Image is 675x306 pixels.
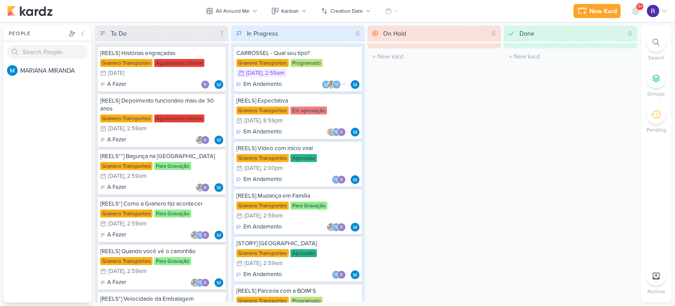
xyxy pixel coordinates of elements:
img: Rafael Granero [201,136,210,144]
button: New Kard [573,4,621,18]
img: MARIANA MIRANDA [7,65,18,76]
div: Em Andamento [236,128,282,136]
p: Td [334,273,339,277]
div: Programado [290,297,323,305]
div: A Fazer [100,136,126,144]
p: A Fazer [107,80,126,89]
p: Td [334,225,339,230]
div: , 2:59am [124,126,147,132]
div: Em Andamento [236,175,282,184]
div: [STORY] Campina Grande [236,240,359,247]
div: Granero Transportes [100,210,152,218]
div: Aprovado [290,154,317,162]
div: To Do [111,29,127,38]
div: Para Gravação [154,162,191,170]
div: [DATE] [244,118,261,124]
div: Programado [290,59,323,67]
div: Collaborators: Everton Granero, Thais de carvalho, Rafael Granero [327,223,348,232]
img: Everton Granero [327,80,336,89]
div: A Fazer [100,183,126,192]
div: Thais de carvalho [196,231,204,240]
div: Collaborators: Sarah Violante, Thais de carvalho, Rafael Granero [327,128,348,136]
span: 9+ [638,3,642,10]
div: [REELS] Vídeo com início viral [236,144,359,152]
img: Rafael Granero [647,5,659,17]
p: Search [648,54,664,62]
div: Granero Transportes [236,202,289,210]
img: Rafael Granero [201,80,210,89]
img: Rafael Granero [201,231,210,240]
div: Done [519,29,534,38]
p: Td [334,83,339,87]
div: Aguardando cliente [154,59,204,67]
div: Aguardando cliente [154,114,204,122]
p: A Fazer [107,278,126,287]
div: [REELS] Quando você vê o caminhão [100,247,223,255]
img: Rafael Granero [337,223,346,232]
div: Collaborators: Rafael Granero [201,80,212,89]
div: M A R I A N A M I R A N D A [20,66,91,75]
div: Assignee: MARIANA MIRANDA [351,128,359,136]
div: New Kard [589,7,617,16]
div: [DATE] [244,261,261,266]
p: Td [334,130,339,135]
p: Td [197,281,203,285]
div: Collaborators: Thais de carvalho, Rafael Granero [332,270,348,279]
p: Em Andamento [243,175,282,184]
img: MARIANA MIRANDA [214,278,223,287]
img: MARIANA MIRANDA [351,80,359,89]
div: Granero Transportes [100,59,152,67]
div: [REELS*] Velocidade da Embalagem [100,295,223,303]
img: MARIANA MIRANDA [214,231,223,240]
div: [REELS] Depoimento funcionário mais de 30 anos [100,97,223,113]
div: Em aprovação [290,107,327,114]
div: Granero Transportes [236,297,289,305]
div: [REELS**] Bagunça na Mudança [100,152,223,160]
div: Granero Transportes [100,162,152,170]
div: Thais de carvalho [332,223,341,232]
p: A Fazer [107,183,126,192]
div: 7 [217,29,227,38]
div: [DATE] [108,126,124,132]
div: , 2:59am [262,70,285,76]
div: , 8:59pm [261,118,283,124]
div: Para Gravação [154,210,191,218]
input: + New kard [505,50,635,63]
div: [DATE] [246,70,262,76]
img: kardz.app [7,6,53,16]
div: [REELS] Histórias engraçadas [100,49,223,57]
img: MARIANA MIRANDA [351,270,359,279]
img: Rafael Granero [337,270,346,279]
div: Collaborators: Thais de carvalho, Rafael Granero [332,175,348,184]
img: MARIANA MIRANDA [214,183,223,192]
p: Td [334,178,339,182]
div: People [7,29,67,37]
div: Em Andamento [236,80,282,89]
div: , 2:59am [124,221,147,227]
div: Assignee: MARIANA MIRANDA [351,223,359,232]
p: Td [197,233,203,238]
p: Em Andamento [243,223,282,232]
div: Assignee: MARIANA MIRANDA [214,231,223,240]
p: Em Andamento [243,128,282,136]
div: Collaborators: Everton Granero, Rafael Granero [196,136,212,144]
div: Granero Transportes [236,107,289,114]
img: Sarah Violante [327,128,335,136]
div: [REELS] Expectativa [236,97,359,105]
img: MARIANA MIRANDA [351,175,359,184]
div: Assignee: MARIANA MIRANDA [214,136,223,144]
div: A Fazer [100,231,126,240]
div: [REELS] Parceria com a BOIM'S [236,287,359,295]
div: [DATE] [244,166,261,171]
div: Assignee: MARIANA MIRANDA [214,278,223,287]
p: A Fazer [107,231,126,240]
div: Granero Transportes [236,154,289,162]
span: +1 [341,81,346,88]
div: [DATE] [108,173,124,179]
div: 0 [488,29,499,38]
div: Thais de carvalho [196,278,204,287]
div: Collaborators: MARIANA MIRANDA, Everton Granero, Thais de carvalho, Rafael Granero [322,80,348,89]
li: Ctrl + F [641,33,671,62]
img: Everton Granero [196,183,204,192]
img: Everton Granero [327,223,335,232]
